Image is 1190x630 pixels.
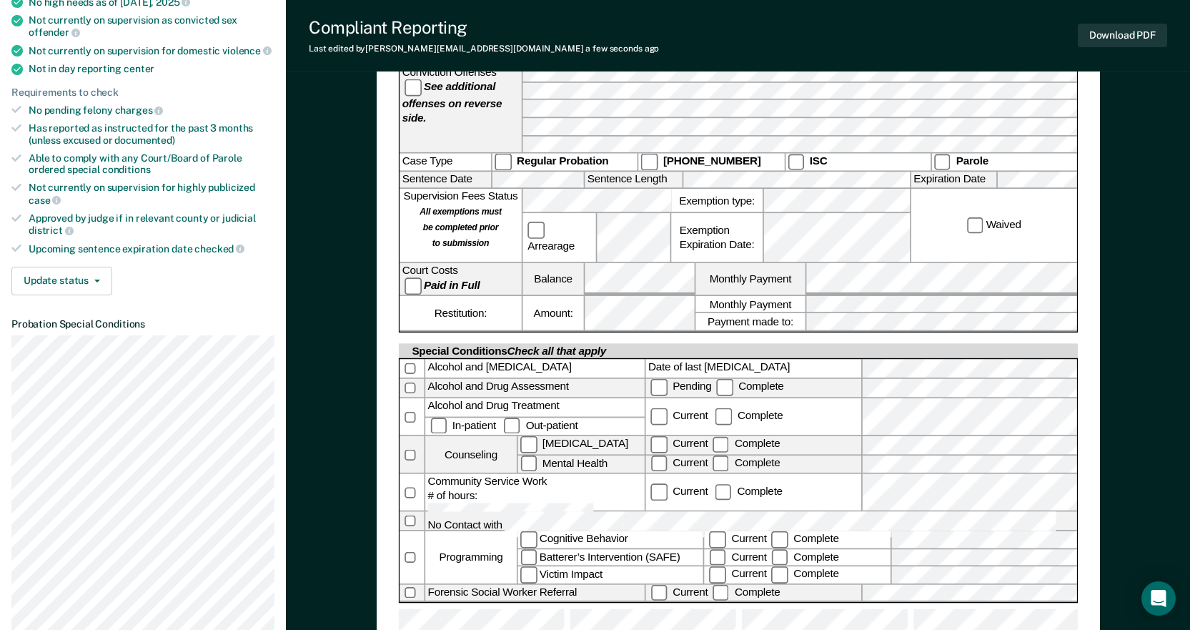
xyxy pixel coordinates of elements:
div: Not in day reporting [29,63,274,75]
strong: Regular Probation [517,155,608,167]
span: Check all that apply [507,345,606,357]
input: Current [650,408,667,425]
label: Complete [710,438,782,450]
label: [MEDICAL_DATA] [517,436,644,454]
div: Able to comply with any Court/Board of Parole ordered special [29,152,274,177]
input: Out-patient [503,418,520,434]
input: Complete [771,549,788,566]
input: Cognitive Behavior [520,531,537,548]
div: No pending felony [29,104,274,117]
strong: Parole [956,155,988,167]
div: Case Type [400,154,491,170]
label: Monthly Payment [695,263,805,294]
div: Community Service Work # of hours: [425,474,645,511]
div: Exemption Expiration Date: [671,214,763,262]
label: Waived [964,217,1023,234]
div: Last edited by [PERSON_NAME][EMAIL_ADDRESS][DOMAIN_NAME] [309,44,659,54]
div: Not currently on supervision as convicted sex [29,14,274,39]
div: Not currently on supervision for highly publicized [29,182,274,206]
label: Out-patient [501,419,580,431]
div: Restitution: [400,296,521,330]
div: Court Costs [400,263,521,294]
input: Current [709,567,725,584]
label: In-patient [427,419,501,431]
button: Download PDF [1078,24,1167,47]
div: Alcohol and Drug Treatment [425,398,645,416]
span: charges [115,104,164,116]
label: Current [648,438,710,450]
label: Complete [769,569,841,581]
label: Complete [710,456,782,468]
label: Complete [713,380,785,393]
label: Expiration Date [911,172,996,188]
span: center [124,63,154,74]
input: Batterer’s Intervention (SAFE) [520,549,537,566]
label: Current [707,551,769,563]
div: Compliant Reporting [309,17,659,38]
input: Victim Impact [520,567,537,584]
input: Waived [966,217,983,234]
input: ISC [787,154,803,170]
span: checked [194,243,244,255]
div: Forensic Social Worker Referral [425,585,645,601]
label: Current [707,569,769,581]
input: Parole [933,154,950,170]
div: Special Conditions [409,344,608,358]
strong: [PHONE_NUMBER] [663,155,760,167]
input: In-patient [430,418,446,434]
div: Programming [425,531,517,584]
input: Complete [771,567,788,584]
div: Has reported as instructed for the past 3 months (unless excused or [29,122,274,147]
button: Update status [11,267,112,295]
input: [PHONE_NUMBER] [641,154,658,170]
span: conditions [102,164,151,175]
span: offender [29,26,80,38]
label: Victim Impact [517,567,703,584]
input: Regular Probation [495,154,511,170]
span: documented) [114,134,174,146]
label: Current [648,486,710,498]
span: violence [222,45,272,56]
strong: Paid in Full [424,280,480,292]
input: Complete [713,455,729,471]
input: Current [709,549,725,566]
label: Current [648,586,710,598]
span: a few seconds ago [585,44,659,54]
span: case [29,195,61,206]
label: Current [707,533,769,545]
input: Complete [715,408,732,425]
label: Complete [769,551,841,563]
label: Cognitive Behavior [517,531,703,548]
div: Complete [713,486,785,498]
label: Monthly Payment [695,296,805,312]
div: Approved by judge if in relevant county or judicial [29,212,274,237]
label: Balance [522,263,583,294]
input: Paid in Full [405,278,421,295]
label: No Contact with [425,512,1076,531]
input: Current [650,484,667,501]
label: Exemption type: [671,190,763,212]
label: Complete [710,586,782,598]
div: Requirements to check [11,87,274,99]
div: Alcohol and [MEDICAL_DATA] [425,360,645,378]
input: Complete [771,531,788,548]
div: Not currently on supervision for domestic [29,44,274,57]
div: Alcohol and Drug Assessment [425,379,645,398]
label: Batterer’s Intervention (SAFE) [517,549,703,566]
label: Amount: [522,296,583,330]
input: Current [650,585,667,601]
input: Complete [713,436,729,453]
div: Counseling [425,436,517,473]
strong: ISC [809,155,827,167]
label: Sentence Length [585,172,682,188]
input: Current [650,455,667,471]
label: Payment made to: [695,314,805,330]
input: Mental Health [520,455,537,471]
input: Complete [715,484,731,501]
label: Mental Health [517,455,644,473]
input: Arrearage [527,222,544,239]
input: [MEDICAL_DATA] [520,436,537,453]
label: Complete [769,533,841,545]
label: Current [648,456,710,468]
label: Arrearage [525,222,592,253]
